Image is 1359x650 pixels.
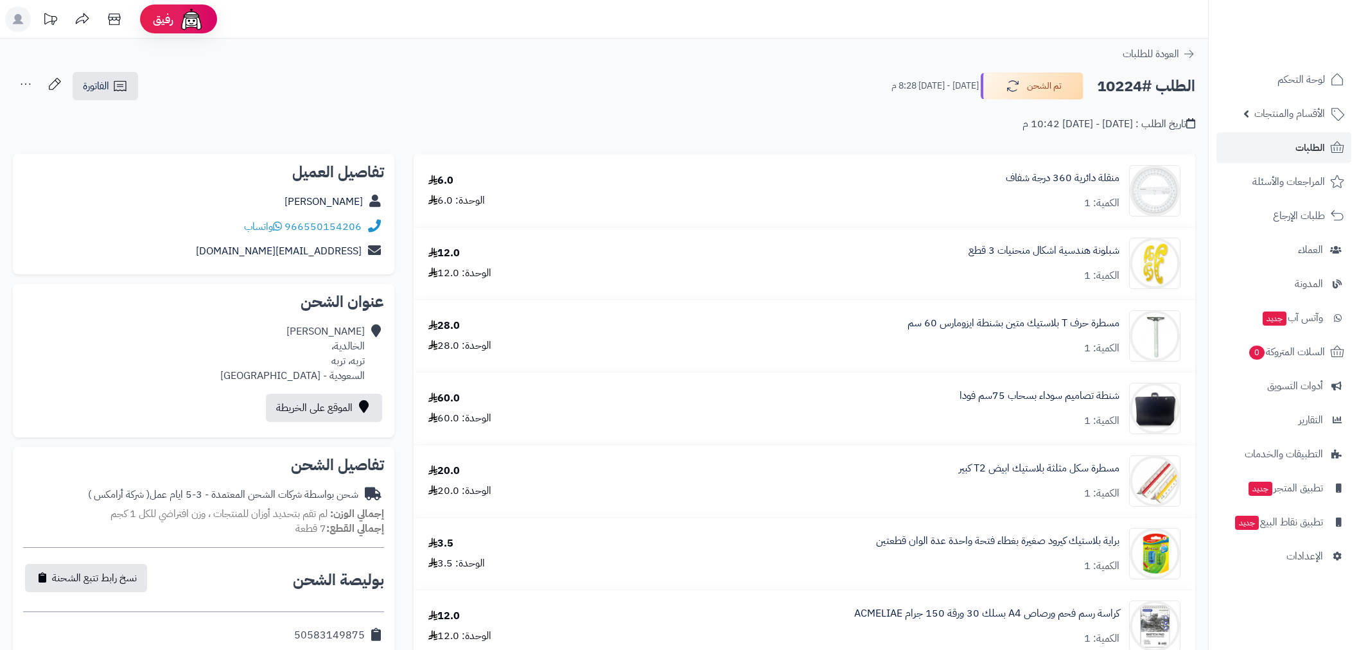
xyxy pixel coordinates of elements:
[1130,383,1180,434] img: WhatsApp%20Image%202020-07-04%20at%2012.30.03-90x90.jpeg
[1298,241,1323,259] span: العملاء
[1261,309,1323,327] span: وآتس آب
[244,219,282,234] a: واتساب
[1216,132,1351,163] a: الطلبات
[1267,377,1323,395] span: أدوات التسويق
[1123,46,1179,62] span: العودة للطلبات
[1216,166,1351,197] a: المراجعات والأسئلة
[1273,207,1325,225] span: طلبات الإرجاع
[1084,486,1119,501] div: الكمية: 1
[110,506,328,522] span: لم تقم بتحديد أوزان للمنتجات ، وزن افتراضي للكل 1 كجم
[428,391,460,406] div: 60.0
[1022,117,1195,132] div: تاريخ الطلب : [DATE] - [DATE] 10:42 م
[1216,371,1351,401] a: أدوات التسويق
[969,243,1119,258] a: شبلونة هندسية اشكال منحنيات 3 قطع
[854,606,1119,621] a: كراسة رسم فحم ورصاص A4 بسلك 30 ورقة 150 جرام ACMELIAE
[1299,411,1323,429] span: التقارير
[428,266,491,281] div: الوحدة: 12.0
[1216,473,1351,504] a: تطبيق المتجرجديد
[981,73,1083,100] button: تم الشحن
[428,609,460,624] div: 12.0
[428,556,485,571] div: الوحدة: 3.5
[285,219,362,234] a: 966550154206
[1216,439,1351,470] a: التطبيقات والخدمات
[295,521,384,536] small: 7 قطعة
[1247,479,1323,497] span: تطبيق المتجر
[25,564,147,592] button: نسخ رابط تتبع الشحنة
[428,536,453,551] div: 3.5
[1249,346,1265,360] span: 0
[23,294,384,310] h2: عنوان الشحن
[1277,71,1325,89] span: لوحة التحكم
[23,457,384,473] h2: تفاصيل الشحن
[23,164,384,180] h2: تفاصيل العميل
[1216,507,1351,538] a: تطبيق نقاط البيعجديد
[428,464,460,479] div: 20.0
[179,6,204,32] img: ai-face.png
[1252,173,1325,191] span: المراجعات والأسئلة
[326,521,384,536] strong: إجمالي القطع:
[428,246,460,261] div: 12.0
[1216,337,1351,367] a: السلات المتروكة0
[960,389,1119,403] a: شنطة تصاميم سوداء بسحاب 75سم فودا
[428,629,491,644] div: الوحدة: 12.0
[1084,268,1119,283] div: الكمية: 1
[266,394,382,422] a: الموقع على الخريطة
[153,12,173,27] span: رفيق
[1216,234,1351,265] a: العملاء
[1295,139,1325,157] span: الطلبات
[330,506,384,522] strong: إجمالي الوزن:
[88,487,358,502] div: شحن بواسطة شركات الشحن المعتمدة - 3-5 ايام عمل
[1130,238,1180,289] img: WhatsApp%20Image%202020-07-05%20at%205.40.27%20PM-90x90.jpeg
[1084,631,1119,646] div: الكمية: 1
[1248,343,1325,361] span: السلات المتروكة
[428,173,453,188] div: 6.0
[1216,303,1351,333] a: وآتس آبجديد
[88,487,150,502] span: ( شركة أرامكس )
[1263,312,1286,326] span: جديد
[1216,64,1351,95] a: لوحة التحكم
[1286,547,1323,565] span: الإعدادات
[1123,46,1195,62] a: العودة للطلبات
[285,194,363,209] a: [PERSON_NAME]
[1216,541,1351,572] a: الإعدادات
[1130,165,1180,216] img: 51Uy+3ylxhL-90x90.jpg
[1084,559,1119,574] div: الكمية: 1
[428,319,460,333] div: 28.0
[1130,528,1180,579] img: 1674554666-KR972057-90x90.jpg
[220,324,365,383] div: [PERSON_NAME] الخالدية، تربه، تربه السعودية - [GEOGRAPHIC_DATA]
[428,193,485,208] div: الوحدة: 6.0
[83,78,109,94] span: الفاتورة
[1130,310,1180,362] img: 35-90x90.jpg
[1272,36,1347,63] img: logo-2.png
[428,411,491,426] div: الوحدة: 60.0
[1249,482,1272,496] span: جديد
[196,243,362,259] a: [EMAIL_ADDRESS][DOMAIN_NAME]
[52,570,137,586] span: نسخ رابط تتبع الشحنة
[1235,516,1259,530] span: جديد
[1084,196,1119,211] div: الكمية: 1
[1084,341,1119,356] div: الكمية: 1
[1084,414,1119,428] div: الكمية: 1
[1234,513,1323,531] span: تطبيق نقاط البيع
[1006,171,1119,186] a: منقلة دائرية 360 درجة شفاف
[1216,405,1351,435] a: التقارير
[907,316,1119,331] a: مسطرة حرف T بلاستيك متين بشنطة ايزومارس 60 سم
[73,72,138,100] a: الفاتورة
[891,80,979,92] small: [DATE] - [DATE] 8:28 م
[294,628,365,643] div: 50583149875
[428,484,491,498] div: الوحدة: 20.0
[1254,105,1325,123] span: الأقسام والمنتجات
[1097,73,1195,100] h2: الطلب #10224
[1295,275,1323,293] span: المدونة
[1130,455,1180,507] img: 1643017544-2-1-90x90.jpg
[293,572,384,588] h2: بوليصة الشحن
[959,461,1119,476] a: مسطرة سكل مثلثة بلاستيك ابيض T2 كبير
[428,338,491,353] div: الوحدة: 28.0
[1245,445,1323,463] span: التطبيقات والخدمات
[876,534,1119,549] a: براية بلاستيك كيرود صغيرة بغطاء فتحة واحدة عدة الوان قطعتين
[1216,268,1351,299] a: المدونة
[1216,200,1351,231] a: طلبات الإرجاع
[34,6,66,35] a: تحديثات المنصة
